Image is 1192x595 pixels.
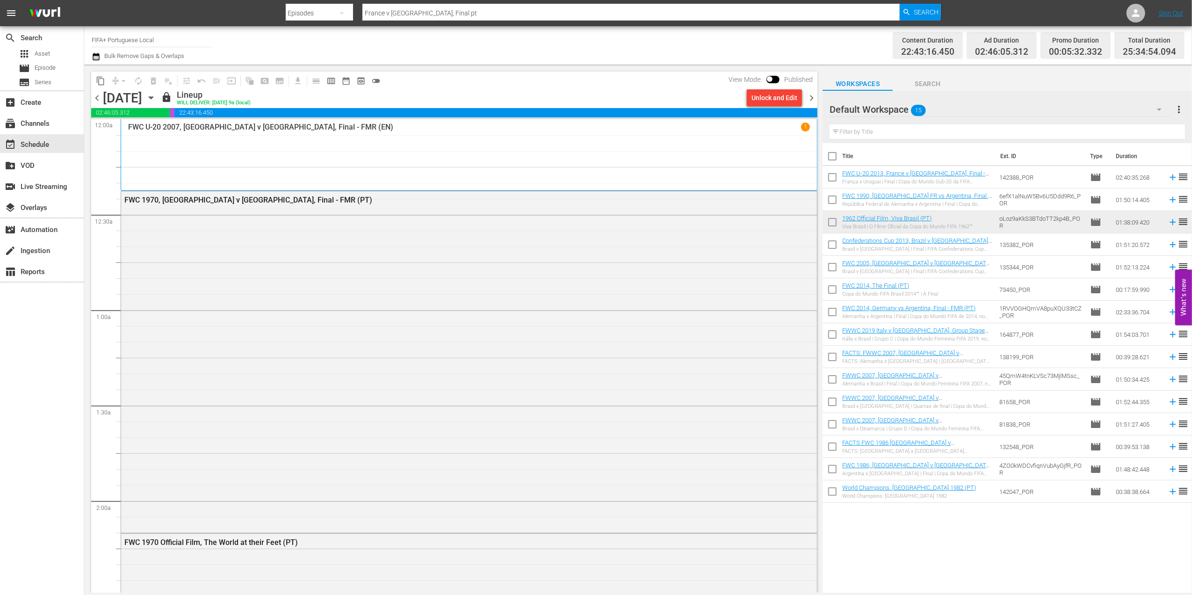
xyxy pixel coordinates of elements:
[5,32,16,44] span: Search
[1049,34,1102,47] div: Promo Duration
[5,224,16,235] span: Automation
[5,202,16,213] span: Overlays
[842,201,992,207] div: República Federal de Alemanha x Argentina | Final | Copa do Mundo da FIFA [GEOGRAPHIC_DATA] 1990 ...
[996,391,1087,413] td: 81658_POR
[128,123,393,131] p: FWC U-20 2007, [GEOGRAPHIC_DATA] v [GEOGRAPHIC_DATA], Final - FMR (EN)
[1178,351,1189,362] span: reorder
[842,170,989,184] a: FWC U-20 2013, France v [GEOGRAPHIC_DATA], Final - FMR (PT)
[5,181,16,192] span: Live Streaming
[1178,194,1189,205] span: reorder
[368,73,383,88] span: 24 hours Lineup View is OFF
[1113,323,1164,346] td: 01:54:03.701
[1113,166,1164,189] td: 02:40:35.268
[354,73,368,88] span: View Backup
[19,77,30,88] span: Series
[842,305,975,312] a: FWC 2014, Germany vs Argentina, Final - FMR (PT)
[842,448,992,454] div: FACTS: [GEOGRAPHIC_DATA] x [GEOGRAPHIC_DATA] [GEOGRAPHIC_DATA] | [GEOGRAPHIC_DATA] 86
[371,76,381,86] span: toggle_off
[1168,419,1178,429] svg: Add to Schedule
[766,76,773,82] span: Toggle to switch from Published to Draft view.
[842,493,976,499] div: World Champions: [GEOGRAPHIC_DATA] 1982
[780,76,817,83] span: Published
[1091,486,1102,497] span: Episode
[5,139,16,150] span: Schedule
[842,327,989,341] a: FWWC 2019 Italy v [GEOGRAPHIC_DATA], Group Stage (PT)
[239,72,257,90] span: Refresh All Search Blocks
[103,90,142,106] div: [DATE]
[5,97,16,108] span: Create
[124,538,761,547] div: FWC 1970 Official Film, The World at their Feet (PT)
[842,394,968,408] a: FWWC 2007, [GEOGRAPHIC_DATA] v [GEOGRAPHIC_DATA], Quarter-Finals - FMR (PT)
[1168,374,1178,385] svg: Add to Schedule
[91,92,103,104] span: chevron_left
[842,260,991,274] a: FWC 2005, [GEOGRAPHIC_DATA] v [GEOGRAPHIC_DATA] , Final - FMR (PT)
[996,435,1087,458] td: 132548_POR
[1175,270,1192,326] button: Open Feedback Widget
[1178,239,1189,250] span: reorder
[1123,47,1176,58] span: 25:34:54.094
[751,89,797,106] div: Unlock and Edit
[1168,329,1178,340] svg: Add to Schedule
[1178,396,1189,407] span: reorder
[975,47,1028,58] span: 02:46:05.312
[19,63,30,74] span: Episode
[96,76,105,86] span: content_copy
[1168,397,1178,407] svg: Add to Schedule
[911,101,926,120] span: 15
[1085,143,1111,169] th: Type
[326,76,336,86] span: calendar_view_week_outlined
[1091,329,1102,340] span: Episode
[5,118,16,129] span: Channels
[1168,239,1178,250] svg: Add to Schedule
[842,484,976,491] a: World Champions: [GEOGRAPHIC_DATA] 1982 (PT)
[1113,211,1164,233] td: 01:38:09.420
[842,417,964,431] a: FWWC 2007, [GEOGRAPHIC_DATA] v [GEOGRAPHIC_DATA], Group Stage - FMR (PT)
[842,426,992,432] div: Brasil x Dinamarca | Grupo D | Copa do Mundo Feminina FIFA 2007, no [GEOGRAPHIC_DATA] | Jogo comp...
[1111,143,1167,169] th: Duration
[91,108,170,117] span: 02:46:05.312
[842,358,992,364] div: FACTS: Alemanha x [GEOGRAPHIC_DATA] | [GEOGRAPHIC_DATA] 2007
[1091,419,1102,430] span: Episode
[996,256,1087,278] td: 135344_POR
[305,72,324,90] span: Day Calendar View
[1091,284,1102,295] span: Episode
[1113,368,1164,391] td: 01:50:34.425
[1113,346,1164,368] td: 00:39:28.621
[747,89,802,106] button: Unlock and Edit
[1091,351,1102,363] span: Episode
[1091,441,1102,452] span: Episode
[356,76,366,86] span: preview_outlined
[6,7,17,19] span: menu
[1178,261,1189,272] span: reorder
[1168,307,1178,317] svg: Add to Schedule
[1159,9,1183,17] a: Sign Out
[287,72,305,90] span: Download as CSV
[842,179,992,185] div: França x Uruguai | Final | Copa do Mundo Sub-20 da FIFA [GEOGRAPHIC_DATA] 2013™ | Jogo completo
[842,471,992,477] div: Argentina x [GEOGRAPHIC_DATA] | Final | Copa do Mundo FIFA México 1986 | Jogo completo
[893,78,963,90] span: Search
[1178,486,1189,497] span: reorder
[1168,442,1178,452] svg: Add to Schedule
[842,313,992,319] div: Alemanha x Argentina | Final | Copa do Mundo FIFA de 2014, no [GEOGRAPHIC_DATA] | Jogo Completo
[842,143,995,169] th: Title
[339,73,354,88] span: Month Calendar View
[1174,98,1185,121] button: more_vert
[1178,373,1189,385] span: reorder
[996,346,1087,368] td: 138199_POR
[5,245,16,256] span: Ingestion
[1113,189,1164,211] td: 01:50:14.405
[842,462,991,476] a: FWC 1986, [GEOGRAPHIC_DATA] v [GEOGRAPHIC_DATA] (PT)
[177,100,251,106] div: WILL DELIVER: [DATE] 9a (local)
[900,4,941,21] button: Search
[996,413,1087,435] td: 81838_POR
[1178,418,1189,429] span: reorder
[19,48,30,59] span: Asset
[1168,486,1178,497] svg: Add to Schedule
[177,90,251,100] div: Lineup
[996,278,1087,301] td: 73450_POR
[1168,195,1178,205] svg: Add to Schedule
[170,108,174,117] span: 00:05:32.332
[1091,464,1102,475] span: Episode
[1123,34,1176,47] div: Total Duration
[1091,261,1102,273] span: Episode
